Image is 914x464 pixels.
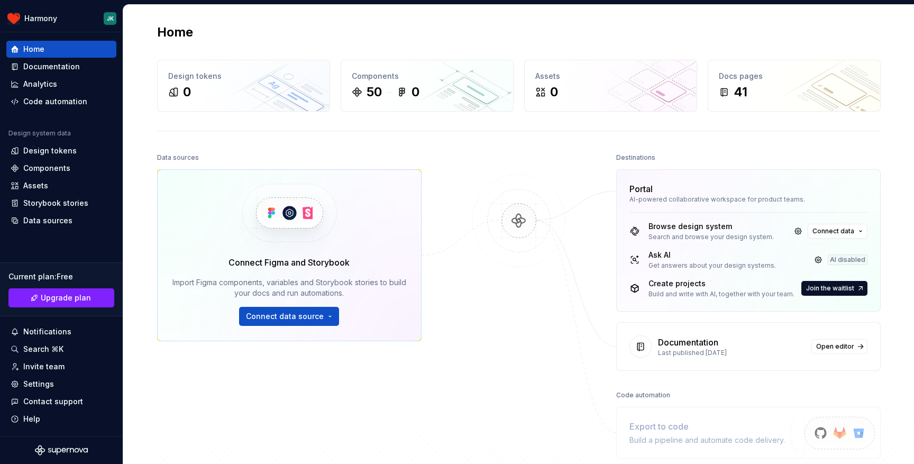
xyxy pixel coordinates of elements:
svg: Supernova Logo [35,445,88,456]
div: 41 [734,84,747,101]
button: Upgrade plan [8,288,114,307]
button: HarmonyJK [2,7,121,30]
div: 0 [412,84,419,101]
div: Build a pipeline and automate code delivery. [629,435,785,445]
div: Get answers about your design systems. [648,261,776,270]
div: Code automation [616,388,670,403]
div: Export to code [629,420,785,433]
div: Contact support [23,396,83,407]
div: Documentation [658,336,718,349]
a: Documentation [6,58,116,75]
div: AI disabled [828,254,867,265]
div: Storybook stories [23,198,88,208]
a: Settings [6,376,116,393]
div: Portal [629,183,653,195]
a: Data sources [6,212,116,229]
a: Design tokens [6,142,116,159]
button: Help [6,411,116,427]
div: Analytics [23,79,57,89]
button: Search ⌘K [6,341,116,358]
a: Home [6,41,116,58]
a: Open editor [811,339,867,354]
span: Connect data source [246,311,324,322]
div: Settings [23,379,54,389]
button: Connect data [808,224,867,239]
button: Notifications [6,323,116,340]
button: Connect data source [239,307,339,326]
div: Invite team [23,361,65,372]
div: Current plan : Free [8,271,114,282]
div: Search and browse your design system. [648,233,774,241]
div: Home [23,44,44,54]
div: Docs pages [719,71,870,81]
a: Design tokens0 [157,60,330,112]
div: Ask AI [648,250,776,260]
div: Assets [23,180,48,191]
div: Design tokens [168,71,319,81]
div: Code automation [23,96,87,107]
div: Help [23,414,40,424]
div: 50 [367,84,382,101]
div: Documentation [23,61,80,72]
div: Build and write with AI, together with your team. [648,290,794,298]
span: Upgrade plan [41,293,91,303]
div: Components [352,71,502,81]
div: Destinations [616,150,655,165]
a: Code automation [6,93,116,110]
h2: Home [157,24,193,41]
a: Invite team [6,358,116,375]
div: Connect Figma and Storybook [229,256,350,269]
div: Components [23,163,70,174]
div: Search ⌘K [23,344,63,354]
div: AI-powered collaborative workspace for product teams. [629,195,867,204]
button: Contact support [6,393,116,410]
a: Assets0 [524,60,697,112]
a: Docs pages41 [708,60,881,112]
div: Notifications [23,326,71,337]
div: Assets [535,71,686,81]
div: 0 [550,84,558,101]
div: Data sources [157,150,199,165]
a: Components500 [341,60,514,112]
div: JK [107,14,114,23]
div: Create projects [648,278,794,289]
div: Last published [DATE] [658,349,805,357]
div: 0 [183,84,191,101]
div: Design tokens [23,145,77,156]
div: Browse design system [648,221,774,232]
div: Data sources [23,215,72,226]
a: Analytics [6,76,116,93]
div: Harmony [24,13,57,24]
button: Join the waitlist [801,281,867,296]
span: Join the waitlist [806,284,854,293]
span: Open editor [816,342,854,351]
img: 41dd58b4-cf0d-4748-b605-c484c7e167c9.png [7,12,20,25]
a: Storybook stories [6,195,116,212]
div: Design system data [8,129,71,138]
a: Components [6,160,116,177]
div: Import Figma components, variables and Storybook stories to build your docs and run automations. [172,277,406,298]
span: Connect data [812,227,854,235]
a: Assets [6,177,116,194]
